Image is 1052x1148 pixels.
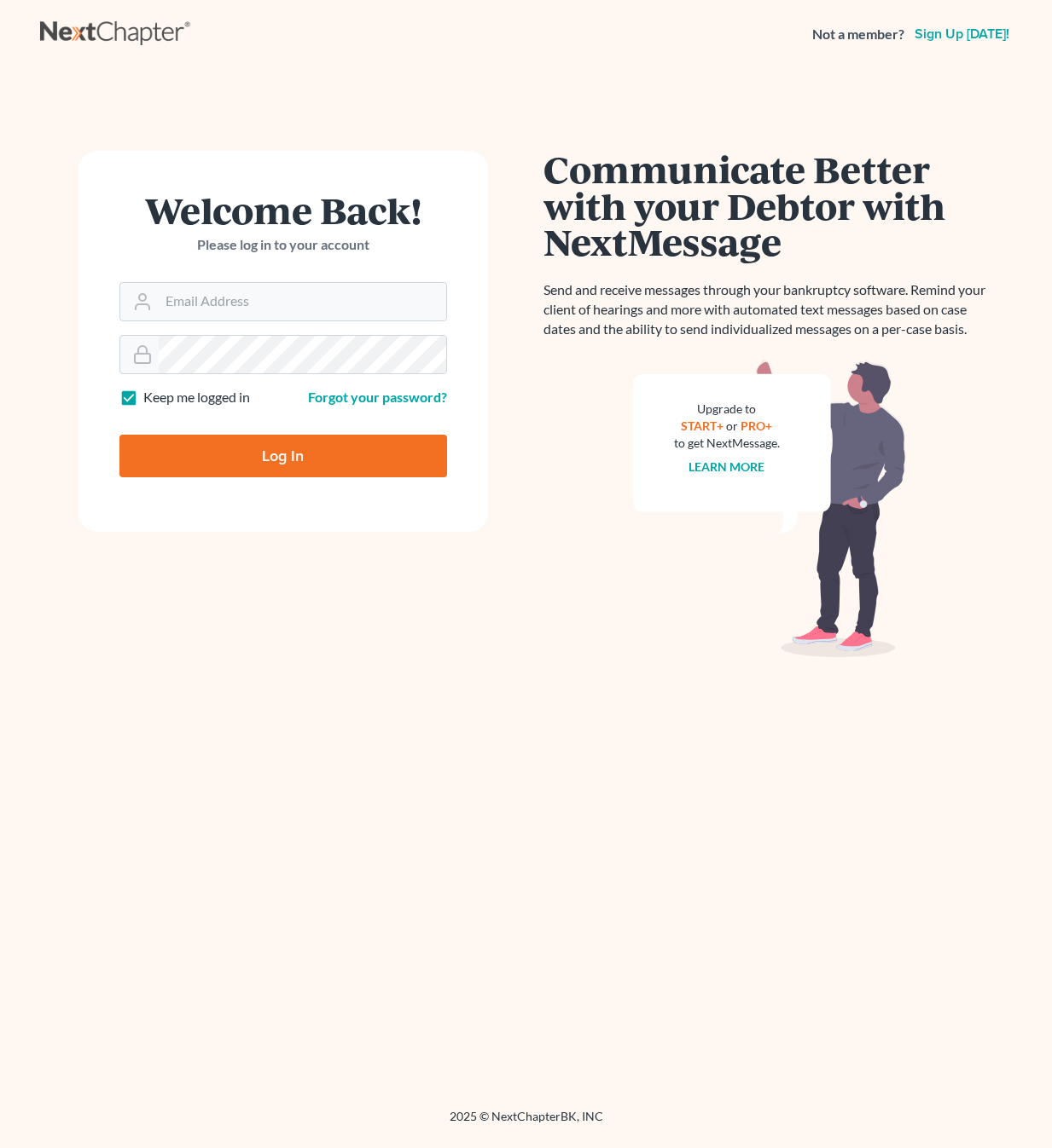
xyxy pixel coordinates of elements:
[681,418,724,433] a: START+
[119,435,447,477] input: Log In
[911,27,1013,41] a: Sign up [DATE]!
[119,235,447,255] p: Please log in to your account
[741,418,772,433] a: PRO+
[674,401,780,418] div: Upgrade to
[726,418,738,433] span: or
[812,25,904,44] strong: Not a member?
[543,280,996,339] p: Send and receive messages through your bankruptcy software. Remind your client of hearings and mo...
[543,151,996,260] h1: Communicate Better with your Debtor with NextMessage
[159,283,446,320] input: Email Address
[308,389,447,405] a: Forgot your password?
[674,435,780,452] div: to get NextMessage.
[689,459,764,474] a: Learn more
[633,360,906,658] img: nextmessage_bg-59042aed3d76b12b5cd301f8e5b87938c9018125f34e5fa2b7a6b67550977c72.svg
[40,1108,1013,1139] div: 2025 © NextChapterBK, INC
[119,192,447,228] h1: Welcome Back!
[143,388,250,407] label: Keep me logged in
